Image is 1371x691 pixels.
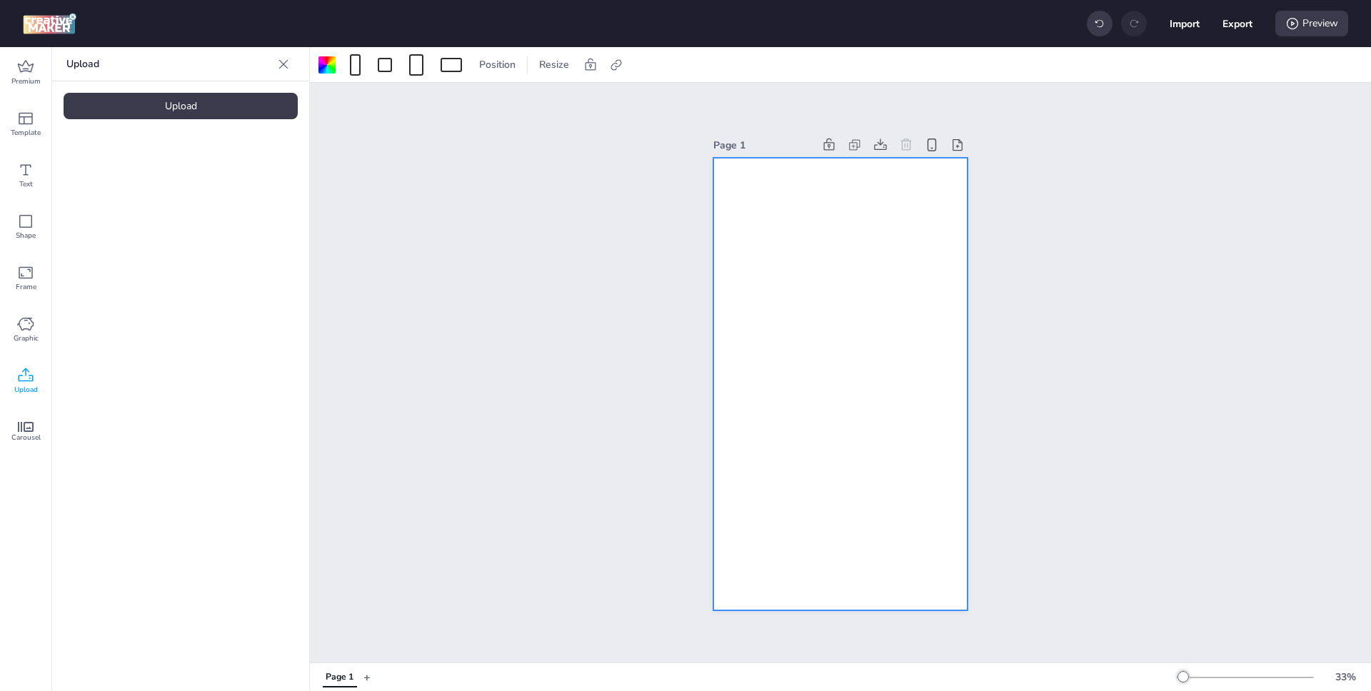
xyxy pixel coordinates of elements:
div: Tabs [316,665,363,690]
span: Position [476,57,518,72]
div: Page 1 [326,671,353,684]
button: Import [1170,9,1200,39]
button: + [363,665,371,690]
span: Resize [536,57,572,72]
button: Export [1222,9,1252,39]
span: Shape [16,230,36,241]
p: Upload [66,47,272,81]
span: Text [19,178,33,190]
span: Premium [11,76,41,87]
div: Page 1 [713,138,813,153]
span: Graphic [14,333,39,344]
img: logo Creative Maker [23,13,76,34]
span: Carousel [11,432,41,443]
div: 33 % [1328,670,1362,685]
span: Upload [14,384,38,395]
span: Template [11,127,41,138]
div: Upload [64,93,298,119]
div: Preview [1275,11,1348,36]
span: Frame [16,281,36,293]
